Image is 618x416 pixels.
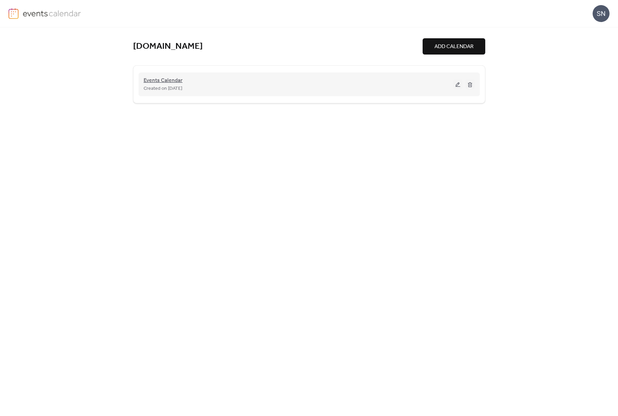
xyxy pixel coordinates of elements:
button: ADD CALENDAR [423,38,485,55]
img: logo [8,8,19,19]
a: [DOMAIN_NAME] [133,41,203,52]
img: logo-type [23,8,81,18]
span: Events Calendar [144,77,183,85]
span: Created on [DATE] [144,85,182,93]
div: SN [593,5,610,22]
span: ADD CALENDAR [434,43,473,51]
a: Events Calendar [144,79,183,83]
